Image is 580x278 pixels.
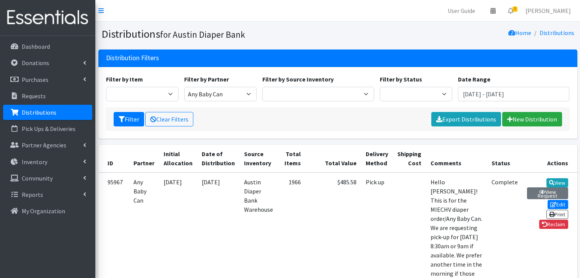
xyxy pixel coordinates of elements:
[114,112,144,126] button: Filter
[502,112,562,126] a: New Distribution
[522,145,577,173] th: Actions
[3,187,92,202] a: Reports
[22,76,48,83] p: Purchases
[22,43,50,50] p: Dashboard
[160,29,245,40] small: for Austin Diaper Bank
[3,88,92,104] a: Requests
[527,187,568,199] a: View Request
[184,75,229,84] label: Filter by Partner
[129,145,159,173] th: Partner
[519,3,577,18] a: [PERSON_NAME]
[3,203,92,219] a: My Organization
[393,145,426,173] th: Shipping Cost
[513,6,517,12] span: 3
[159,145,197,173] th: Initial Allocation
[22,92,46,100] p: Requests
[22,125,76,133] p: Pick Ups & Deliveries
[458,87,570,101] input: January 1, 2011 - December 31, 2011
[3,55,92,70] a: Donations
[305,145,361,173] th: Total Value
[426,145,487,173] th: Comments
[22,191,43,198] p: Reports
[3,5,92,30] img: HumanEssentials
[22,158,47,166] p: Inventory
[106,54,159,62] h3: Distribution Filters
[22,109,56,116] p: Distributions
[22,141,66,149] p: Partner Agencies
[22,207,65,215] p: My Organization
[502,3,519,18] a: 3
[508,29,531,37] a: Home
[197,145,239,173] th: Date of Distribution
[380,75,422,84] label: Filter by Status
[239,145,278,173] th: Source Inventory
[539,220,568,229] a: Reclaim
[442,3,481,18] a: User Guide
[145,112,193,126] a: Clear Filters
[458,75,490,84] label: Date Range
[548,200,568,209] a: Edit
[22,59,49,67] p: Donations
[262,75,334,84] label: Filter by Source Inventory
[3,39,92,54] a: Dashboard
[106,75,143,84] label: Filter by Item
[431,112,501,126] a: Export Distributions
[3,137,92,153] a: Partner Agencies
[546,210,568,219] a: Print
[546,178,568,187] a: View
[278,145,305,173] th: Total Items
[3,171,92,186] a: Community
[3,154,92,169] a: Inventory
[3,105,92,120] a: Distributions
[22,174,53,182] p: Community
[3,72,92,87] a: Purchases
[3,121,92,136] a: Pick Ups & Deliveries
[361,145,393,173] th: Delivery Method
[487,145,522,173] th: Status
[540,29,574,37] a: Distributions
[98,145,129,173] th: ID
[101,27,335,41] h1: Distributions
